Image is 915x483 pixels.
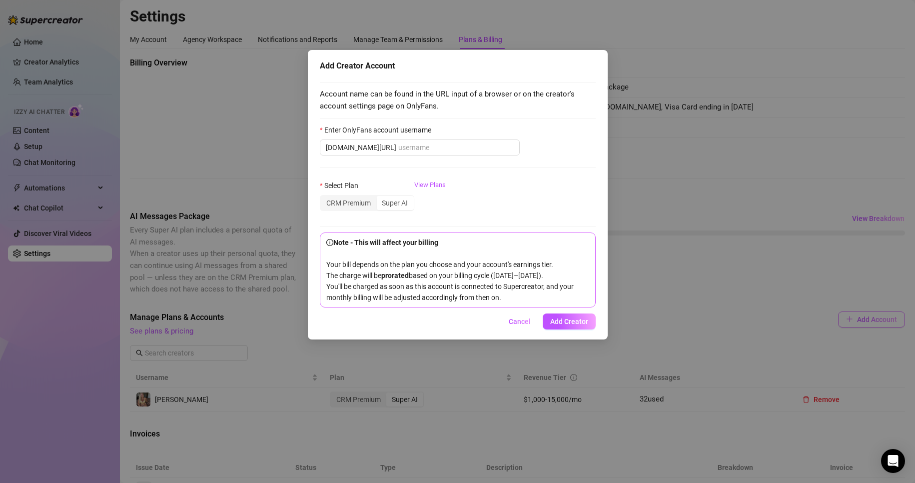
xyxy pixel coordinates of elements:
[881,449,905,473] div: Open Intercom Messenger
[543,313,596,329] button: Add Creator
[320,195,414,211] div: segmented control
[326,238,438,246] strong: Note - This will affect your billing
[376,196,413,210] div: Super AI
[509,317,531,325] span: Cancel
[326,239,333,246] span: info-circle
[320,180,365,191] label: Select Plan
[320,88,596,112] span: Account name can be found in the URL input of a browser or on the creator's account settings page...
[414,180,446,220] a: View Plans
[320,60,596,72] div: Add Creator Account
[398,142,514,153] input: Enter OnlyFans account username
[321,196,376,210] div: CRM Premium
[326,238,574,301] span: Your bill depends on the plan you choose and your account's earnings tier. The charge will be bas...
[501,313,539,329] button: Cancel
[550,317,588,325] span: Add Creator
[326,142,396,153] span: [DOMAIN_NAME][URL]
[381,271,409,279] b: prorated
[320,124,438,135] label: Enter OnlyFans account username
